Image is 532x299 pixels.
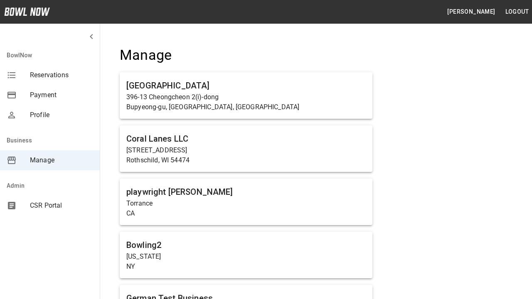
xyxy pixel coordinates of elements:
p: Rothschild, WI 54474 [126,155,366,165]
h6: [GEOGRAPHIC_DATA] [126,79,366,92]
span: Reservations [30,70,93,80]
button: Logout [502,4,532,20]
h6: playwright [PERSON_NAME] [126,185,366,199]
p: [STREET_ADDRESS] [126,145,366,155]
button: [PERSON_NAME] [444,4,498,20]
p: Bupyeong-gu, [GEOGRAPHIC_DATA], [GEOGRAPHIC_DATA] [126,102,366,112]
h6: Coral Lanes LLC [126,132,366,145]
p: Torrance [126,199,366,208]
span: Profile [30,110,93,120]
span: CSR Portal [30,201,93,211]
p: 396-13 Cheongcheon 2(i)-dong [126,92,366,102]
p: CA [126,208,366,218]
span: Payment [30,90,93,100]
span: Manage [30,155,93,165]
h4: Manage [120,47,372,64]
img: logo [4,7,50,16]
p: [US_STATE] [126,252,366,262]
p: NY [126,262,366,272]
h6: Bowling2 [126,238,366,252]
